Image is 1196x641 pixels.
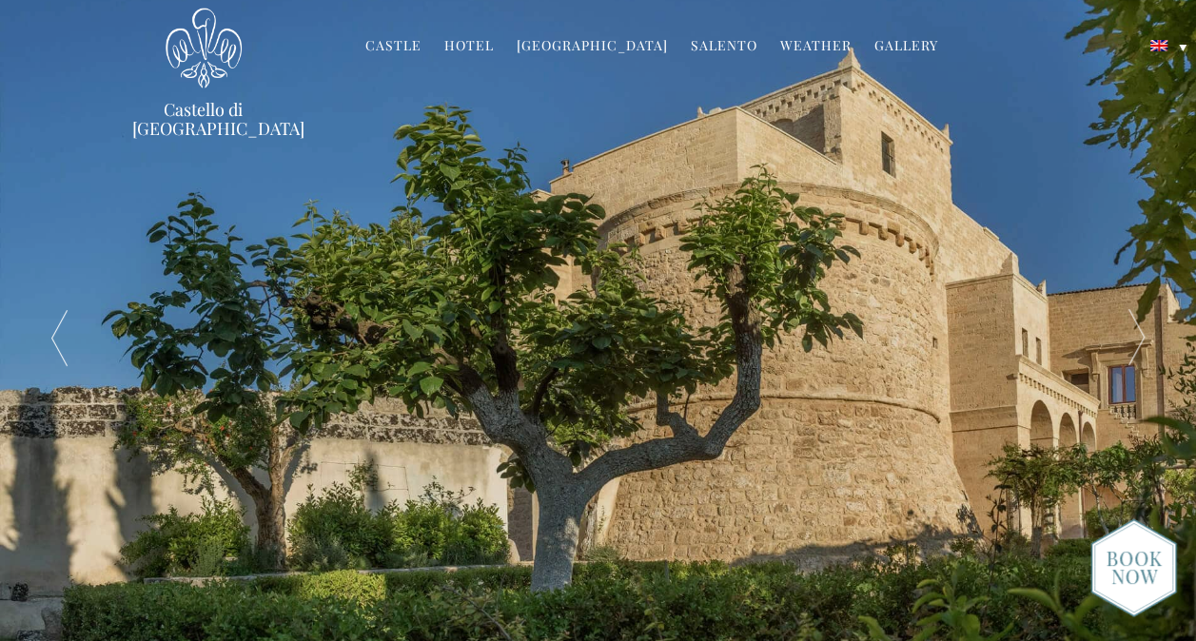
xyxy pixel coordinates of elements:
img: Castello di Ugento [166,8,242,88]
a: Weather [780,36,852,58]
a: Castello di [GEOGRAPHIC_DATA] [132,100,275,138]
a: Salento [691,36,757,58]
a: Hotel [444,36,494,58]
img: English [1150,40,1167,51]
img: new-booknow.png [1090,518,1177,617]
a: [GEOGRAPHIC_DATA] [517,36,668,58]
a: Castle [365,36,422,58]
a: Gallery [874,36,938,58]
